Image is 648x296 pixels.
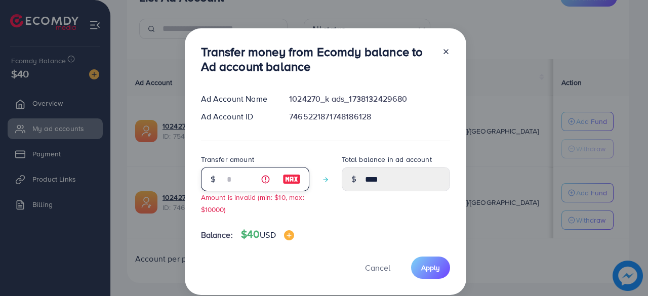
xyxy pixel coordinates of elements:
[260,229,275,240] span: USD
[284,230,294,240] img: image
[281,93,458,105] div: 1024270_k ads_1738132429680
[365,262,390,273] span: Cancel
[193,93,281,105] div: Ad Account Name
[282,173,301,185] img: image
[281,111,458,122] div: 7465221871748186128
[421,263,440,273] span: Apply
[201,45,434,74] h3: Transfer money from Ecomdy balance to Ad account balance
[342,154,432,164] label: Total balance in ad account
[201,229,233,241] span: Balance:
[193,111,281,122] div: Ad Account ID
[411,257,450,278] button: Apply
[201,192,304,214] small: Amount is invalid (min: $10, max: $10000)
[201,154,254,164] label: Transfer amount
[241,228,294,241] h4: $40
[352,257,403,278] button: Cancel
